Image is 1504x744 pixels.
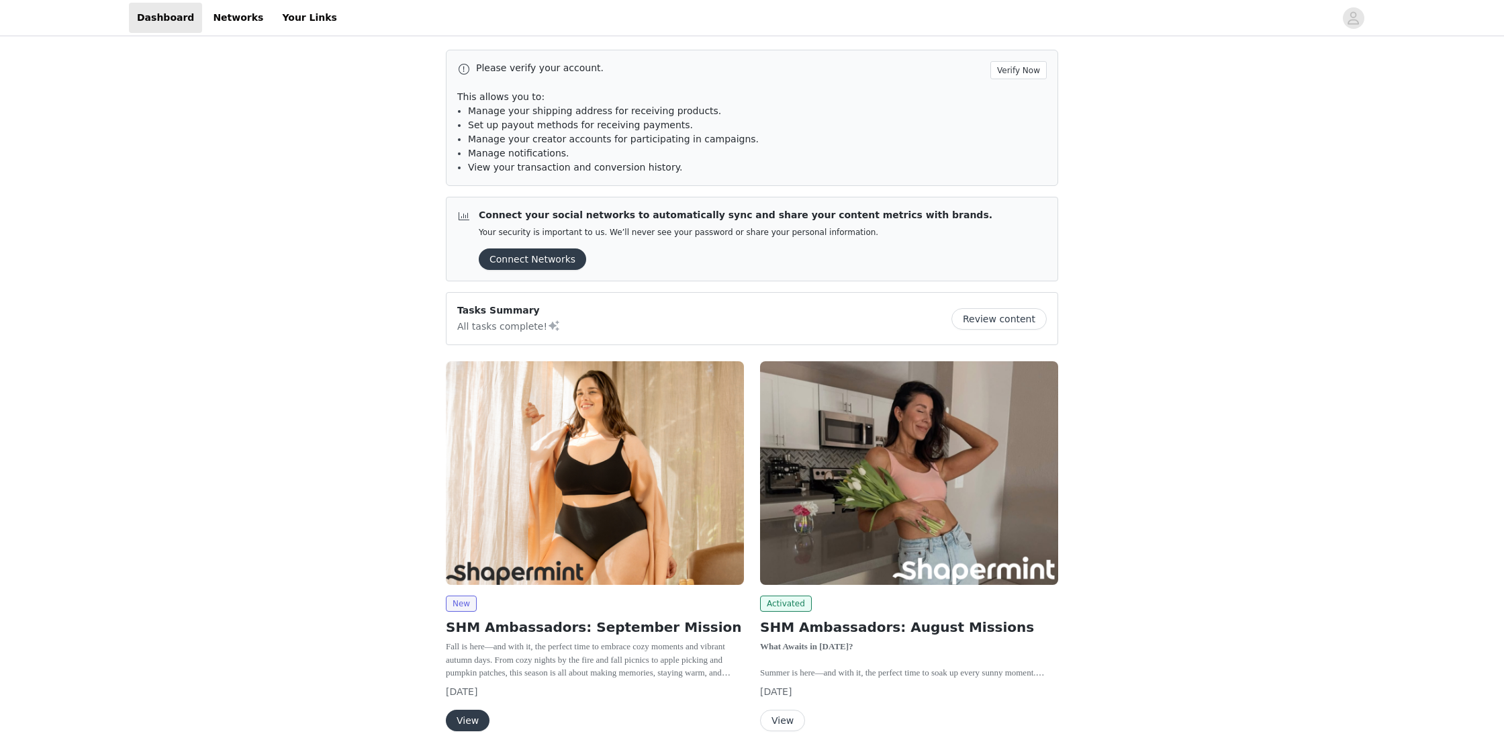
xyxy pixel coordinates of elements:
[760,596,812,612] span: Activated
[468,162,682,173] span: View your transaction and conversion history.
[1347,7,1360,29] div: avatar
[468,148,569,158] span: Manage notifications.
[951,308,1047,330] button: Review content
[760,667,1045,678] span: Summer is here—and with it, the perfect time to soak up every sunny moment.
[760,641,853,651] strong: What Awaits in [DATE]?
[760,710,805,731] button: View
[479,208,992,222] p: Connect your social networks to automatically sync and share your content metrics with brands.
[446,716,489,726] a: View
[274,3,345,33] a: Your Links
[479,228,992,238] p: Your security is important to us. We’ll never see your password or share your personal information.
[446,710,489,731] button: View
[446,641,741,730] span: Fall is here—and with it, the perfect time to embrace cozy moments and vibrant autumn days. From ...
[760,361,1058,585] img: Shapermint
[129,3,202,33] a: Dashboard
[476,61,985,75] p: Please verify your account.
[446,617,744,637] h2: SHM Ambassadors: September Mission
[205,3,271,33] a: Networks
[760,686,792,697] span: [DATE]
[760,716,805,726] a: View
[468,120,693,130] span: Set up payout methods for receiving payments.
[760,617,1058,637] h2: SHM Ambassadors: August Missions
[990,61,1047,79] button: Verify Now
[457,90,1047,104] p: This allows you to:
[446,361,744,585] img: Shapermint
[457,318,561,334] p: All tasks complete!
[468,134,759,144] span: Manage your creator accounts for participating in campaigns.
[479,248,586,270] button: Connect Networks
[468,105,721,116] span: Manage your shipping address for receiving products.
[457,304,561,318] p: Tasks Summary
[446,596,477,612] span: New
[446,686,477,697] span: [DATE]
